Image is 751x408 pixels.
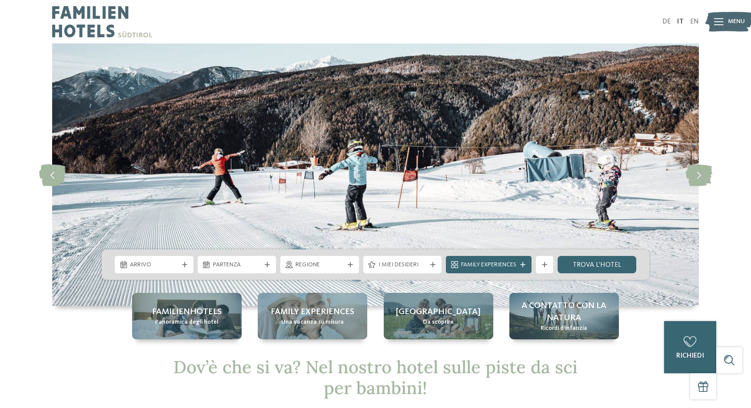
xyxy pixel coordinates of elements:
[396,306,481,318] span: [GEOGRAPHIC_DATA]
[690,18,699,25] a: EN
[379,261,427,269] span: I miei desideri
[558,256,636,273] a: trova l’hotel
[152,306,222,318] span: Familienhotels
[664,321,716,373] a: richiedi
[518,300,610,324] span: A contatto con la natura
[52,43,699,306] img: Hotel sulle piste da sci per bambini: divertimento senza confini
[132,293,242,339] a: Hotel sulle piste da sci per bambini: divertimento senza confini Familienhotels Panoramica degli ...
[130,261,178,269] span: Arrivo
[258,293,367,339] a: Hotel sulle piste da sci per bambini: divertimento senza confini Family experiences Una vacanza s...
[509,293,619,339] a: Hotel sulle piste da sci per bambini: divertimento senza confini A contatto con la natura Ricordi...
[271,306,354,318] span: Family experiences
[461,261,516,269] span: Family Experiences
[155,318,219,327] span: Panoramica degli hotel
[281,318,344,327] span: Una vacanza su misura
[728,17,745,26] span: Menu
[384,293,493,339] a: Hotel sulle piste da sci per bambini: divertimento senza confini [GEOGRAPHIC_DATA] Da scoprire
[423,318,454,327] span: Da scoprire
[662,18,671,25] a: DE
[676,352,704,359] span: richiedi
[677,18,684,25] a: IT
[213,261,261,269] span: Partenza
[541,324,587,333] span: Ricordi d’infanzia
[173,356,578,399] span: Dov’è che si va? Nel nostro hotel sulle piste da sci per bambini!
[296,261,344,269] span: Regione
